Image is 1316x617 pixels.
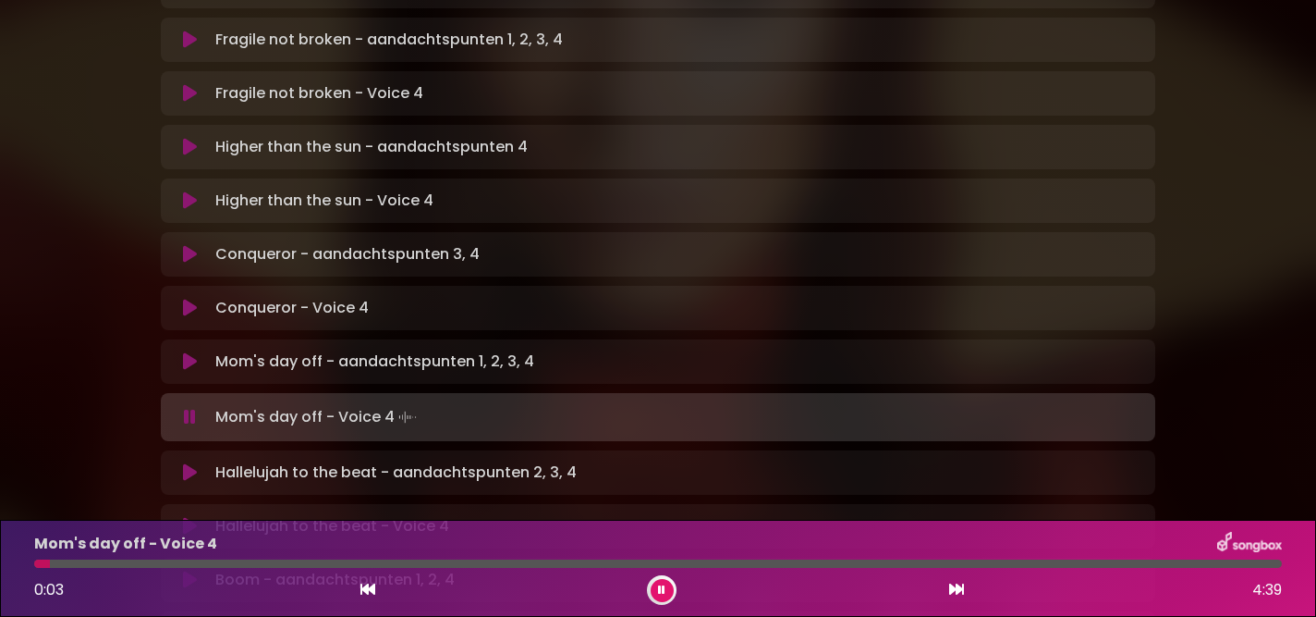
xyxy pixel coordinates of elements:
img: songbox-logo-white.png [1217,532,1282,556]
span: 0:03 [34,579,64,600]
p: Hallelujah to the beat - Voice 4 [215,515,449,537]
p: Higher than the sun - Voice 4 [215,190,433,212]
p: Conqueror - aandachtspunten 3, 4 [215,243,480,265]
p: Mom's day off - aandachtspunten 1, 2, 3, 4 [215,351,534,373]
span: 4:39 [1252,579,1282,601]
p: Conqueror - Voice 4 [215,297,369,319]
p: Fragile not broken - aandachtspunten 1, 2, 3, 4 [215,29,563,51]
p: Mom's day off - Voice 4 [215,404,420,430]
p: Hallelujah to the beat - aandachtspunten 2, 3, 4 [215,462,577,484]
img: waveform4.gif [395,404,420,430]
p: Higher than the sun - aandachtspunten 4 [215,136,528,158]
p: Mom's day off - Voice 4 [34,533,217,555]
p: Fragile not broken - Voice 4 [215,82,423,105]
